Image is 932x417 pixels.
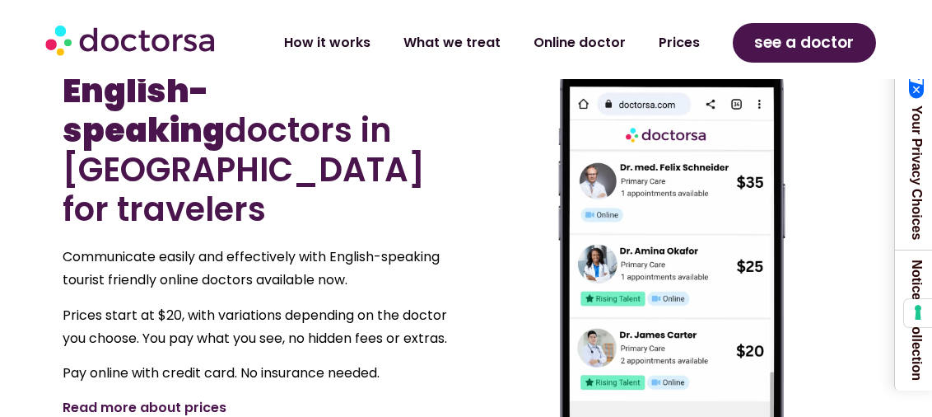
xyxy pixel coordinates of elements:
a: Read more about prices [63,398,226,417]
a: What we treat [387,24,517,62]
a: Prices [642,24,716,62]
button: Your consent preferences for tracking technologies [904,299,932,327]
span: see a doctor [754,30,854,56]
a: see a doctor [733,23,875,63]
p: Communicate easily and effectively with English-speaking tourist friendly online doctors availabl... [63,246,458,292]
img: California Consumer Privacy Act (CCPA) Opt-Out Icon [909,66,925,99]
a: How it works [268,24,387,62]
p: Prices start at $20, with variations depending on the doctor you choose. You pay what you see, no... [63,304,458,350]
b: English-speaking [63,68,225,153]
nav: Menu [254,24,716,62]
h2: doctors in [GEOGRAPHIC_DATA] for travelers [63,71,458,229]
p: Pay online with credit card. No insurance needed. [63,362,458,385]
a: Online doctor [517,24,642,62]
